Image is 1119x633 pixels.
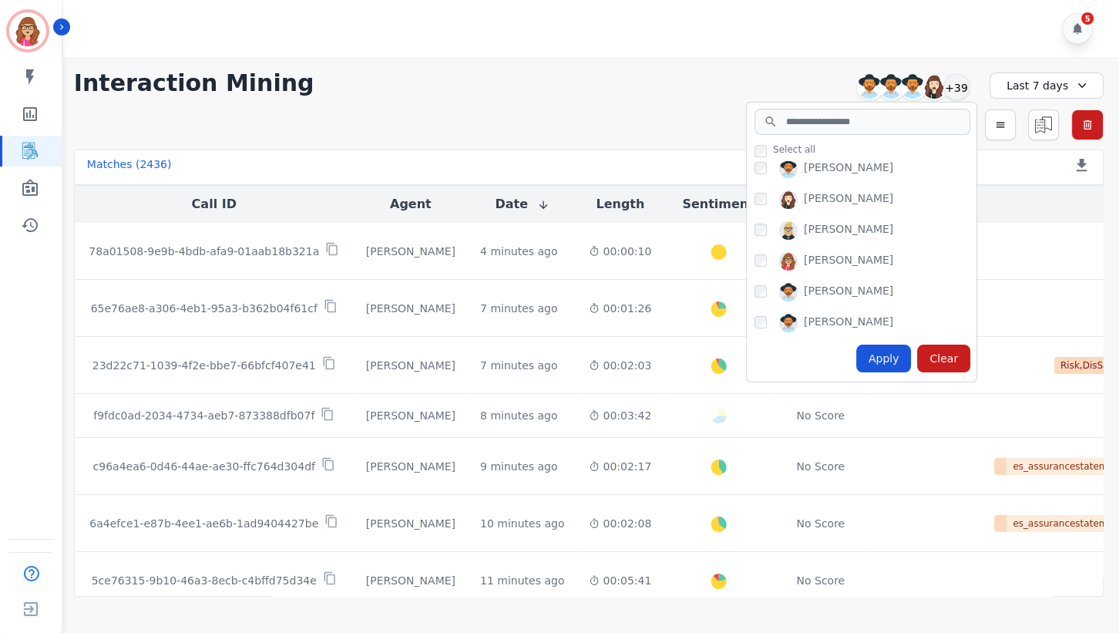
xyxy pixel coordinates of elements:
div: [PERSON_NAME] [804,314,893,332]
div: 11 minutes ago [480,573,564,588]
div: Clear [917,345,970,372]
p: f9fdc0ad-2034-4734-aeb7-873388dfb07f [93,408,314,423]
div: 00:03:42 [589,408,651,423]
button: Sentiment [682,195,754,214]
div: No Score [796,408,845,423]
div: No Score [796,516,845,531]
div: Matches ( 2436 ) [87,157,172,178]
p: 65e76ae8-a306-4eb1-95a3-b362b04f61cf [91,301,318,316]
div: 00:01:26 [589,301,651,316]
div: 00:02:08 [589,516,651,531]
div: 00:00:10 [589,244,651,259]
h1: Interaction Mining [74,69,314,97]
p: 6a4efce1-e87b-4ee1-ae6b-1ad9404427be [89,516,318,531]
p: 78a01508-9e9b-4bdb-afa9-01aab18b321a [89,244,319,259]
div: 00:02:17 [589,459,651,474]
span: Select all [773,143,815,156]
div: 8 minutes ago [480,408,558,423]
p: 5ce76315-9b10-46a3-8ecb-c4bffd75d34e [92,573,317,588]
div: No Score [796,459,845,474]
div: Apply [856,345,912,372]
div: 7 minutes ago [480,301,558,316]
button: Agent [390,195,432,214]
span: Risk,DisSat [1054,357,1118,374]
div: 10 minutes ago [480,516,564,531]
button: Date [495,195,549,214]
div: Last 7 days [990,72,1104,99]
div: +39 [943,74,969,100]
img: Bordered avatar [9,12,46,49]
div: [PERSON_NAME] [804,190,893,209]
div: [PERSON_NAME] [366,244,455,259]
div: 00:02:03 [589,358,651,373]
div: [PERSON_NAME] [804,160,893,178]
p: c96a4ea6-0d46-44ae-ae30-ffc764d304df [93,459,315,474]
div: [PERSON_NAME] [804,221,893,240]
div: [PERSON_NAME] [366,516,455,531]
div: [PERSON_NAME] [804,283,893,301]
div: [PERSON_NAME] [366,301,455,316]
div: [PERSON_NAME] [366,459,455,474]
div: [PERSON_NAME] [366,358,455,373]
div: 5 [1081,12,1094,25]
div: 7 minutes ago [480,358,558,373]
div: [PERSON_NAME] [366,408,455,423]
button: Call ID [192,195,237,214]
div: No Score [796,573,845,588]
p: 23d22c71-1039-4f2e-bbe7-66bfcf407e41 [92,358,316,373]
button: Length [596,195,644,214]
div: 4 minutes ago [480,244,558,259]
div: 00:05:41 [589,573,651,588]
div: [PERSON_NAME] [804,252,893,271]
div: [PERSON_NAME] [366,573,455,588]
div: 9 minutes ago [480,459,558,474]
